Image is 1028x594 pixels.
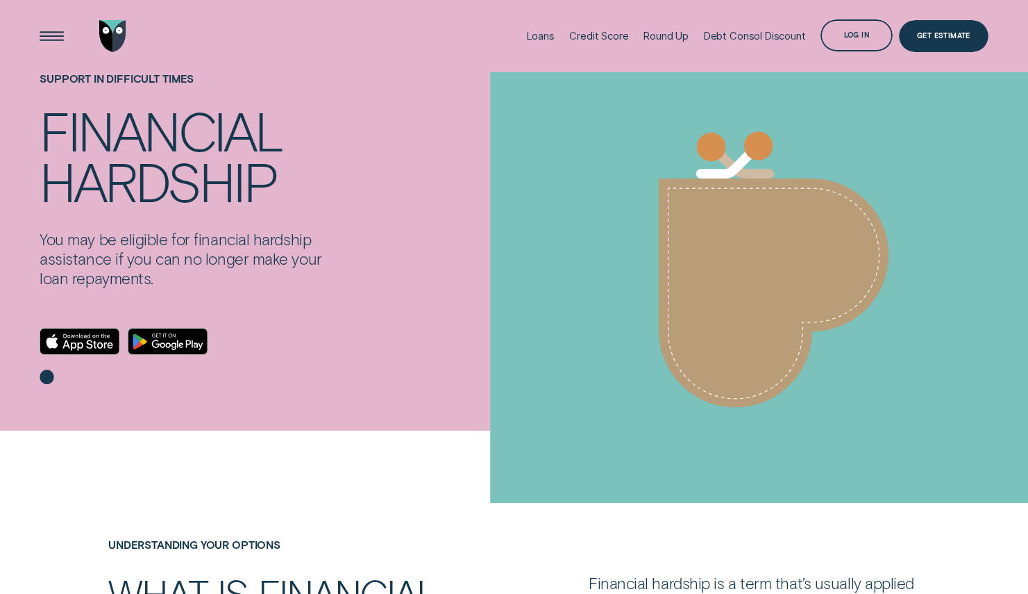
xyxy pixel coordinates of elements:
a: Get Estimate [899,20,988,53]
img: Wisr [99,20,126,53]
h4: Financial hardship [40,105,352,206]
p: You may be eligible for financial hardship assistance if you can no longer make your loan repayme... [40,230,352,288]
div: Round Up [643,30,689,42]
div: Loans [527,30,555,42]
div: Debt Consol Discount [704,30,806,42]
button: Log in [820,19,893,52]
div: Financial [40,105,282,155]
button: Open Menu [35,20,68,53]
div: Credit Score [569,30,628,42]
h1: SUPPORT IN DIFFICULT TIMES [40,72,352,106]
h4: UNDERSTANDING YOUR OPTIONS [102,538,376,551]
div: hardship [40,156,276,206]
a: Android App on Google Play [128,328,210,356]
